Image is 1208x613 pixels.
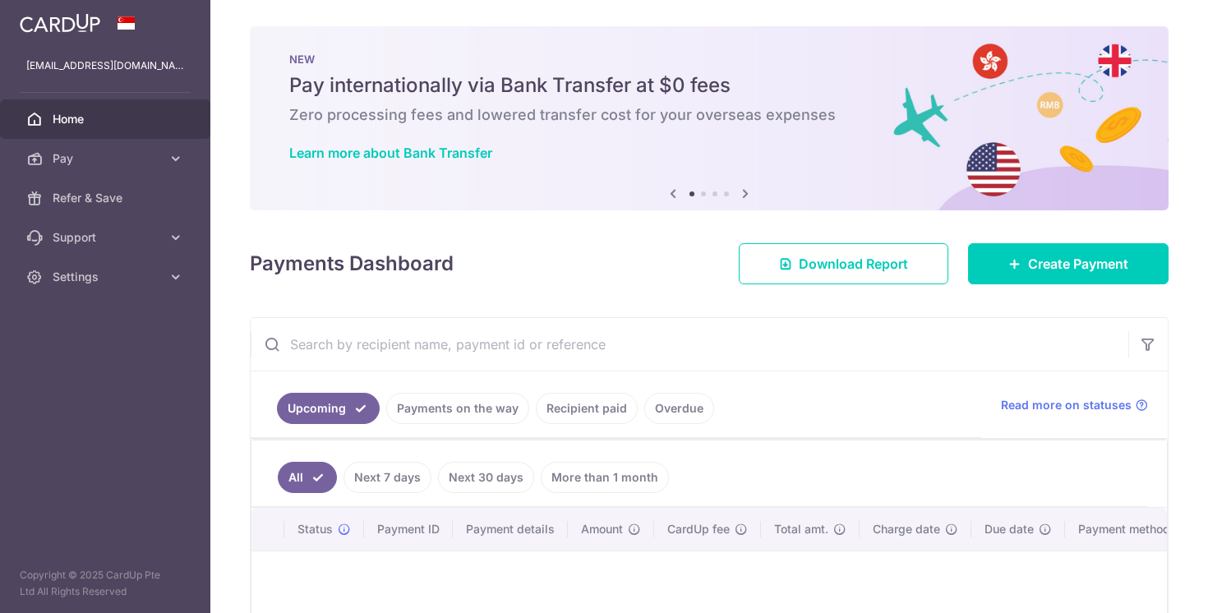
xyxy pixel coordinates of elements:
a: Upcoming [277,393,380,424]
th: Payment ID [364,508,453,551]
th: Payment method [1065,508,1190,551]
span: Refer & Save [53,190,161,206]
a: Learn more about Bank Transfer [289,145,492,161]
h5: Pay internationally via Bank Transfer at $0 fees [289,72,1129,99]
span: Support [53,229,161,246]
th: Payment details [453,508,568,551]
a: Download Report [739,243,948,284]
h6: Zero processing fees and lowered transfer cost for your overseas expenses [289,105,1129,125]
input: Search by recipient name, payment id or reference [251,318,1128,371]
a: Recipient paid [536,393,638,424]
span: Read more on statuses [1001,397,1132,413]
span: Total amt. [774,521,828,537]
span: Pay [53,150,161,167]
h4: Payments Dashboard [250,249,454,279]
a: Next 7 days [343,462,431,493]
span: Amount [581,521,623,537]
a: Create Payment [968,243,1169,284]
span: Create Payment [1028,254,1128,274]
img: Bank transfer banner [250,26,1169,210]
p: [EMAIL_ADDRESS][DOMAIN_NAME] [26,58,184,74]
span: Status [297,521,333,537]
a: Next 30 days [438,462,534,493]
a: All [278,462,337,493]
span: Download Report [799,254,908,274]
a: Read more on statuses [1001,397,1148,413]
a: Payments on the way [386,393,529,424]
img: CardUp [20,13,100,33]
span: Settings [53,269,161,285]
span: Due date [984,521,1034,537]
span: Charge date [873,521,940,537]
span: Home [53,111,161,127]
p: NEW [289,53,1129,66]
a: Overdue [644,393,714,424]
a: More than 1 month [541,462,669,493]
span: CardUp fee [667,521,730,537]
